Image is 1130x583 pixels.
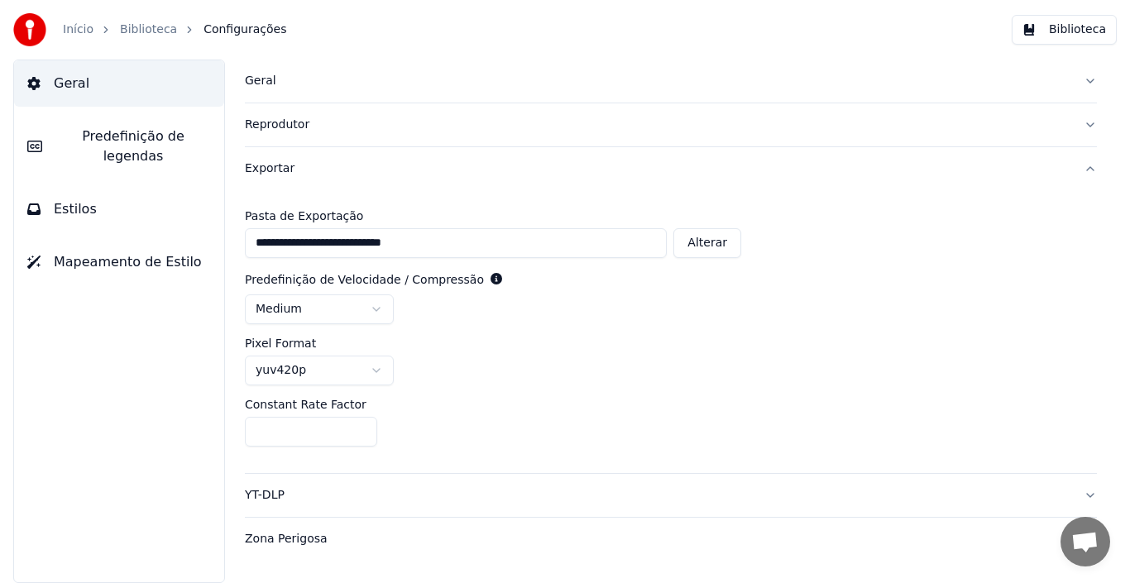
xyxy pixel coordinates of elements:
span: Mapeamento de Estilo [54,252,202,272]
div: Exportar [245,190,1097,473]
button: Geral [245,60,1097,103]
button: Zona Perigosa [245,518,1097,561]
button: Estilos [14,186,224,232]
span: Predefinição de legendas [55,127,211,166]
span: Configurações [203,22,286,38]
button: Exportar [245,147,1097,190]
a: Bate-papo aberto [1061,517,1110,566]
button: YT-DLP [245,474,1097,517]
span: Estilos [54,199,97,219]
button: Biblioteca [1012,15,1117,45]
button: Reprodutor [245,103,1097,146]
label: Pasta de Exportação [245,210,741,222]
button: Predefinição de legendas [14,113,224,179]
nav: breadcrumb [63,22,286,38]
div: Reprodutor [245,117,1070,133]
button: Geral [14,60,224,107]
label: Predefinição de Velocidade / Compressão [245,274,484,285]
div: Geral [245,73,1070,89]
button: Mapeamento de Estilo [14,239,224,285]
label: Constant Rate Factor [245,399,366,410]
label: Pixel Format [245,337,316,349]
div: Zona Perigosa [245,531,1070,547]
div: YT-DLP [245,487,1070,504]
button: Alterar [673,228,741,258]
span: Geral [54,74,89,93]
img: youka [13,13,46,46]
a: Biblioteca [120,22,177,38]
a: Início [63,22,93,38]
div: Exportar [245,160,1070,177]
